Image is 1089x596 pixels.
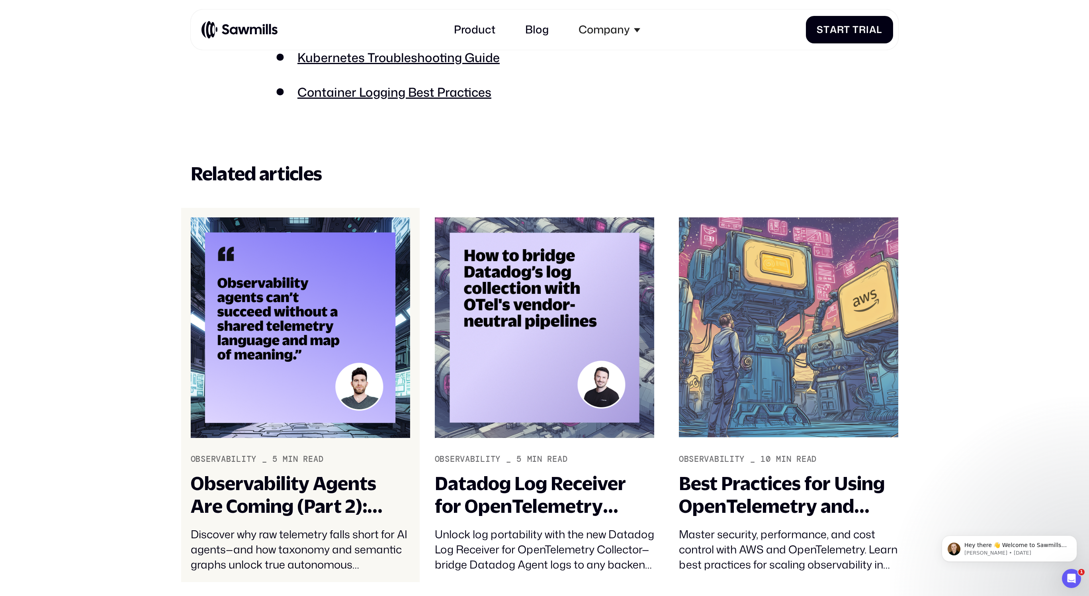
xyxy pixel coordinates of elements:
[679,454,745,464] div: Observability
[191,454,256,464] div: Observability
[571,15,649,45] div: Company
[837,24,844,35] span: r
[191,162,899,185] h2: Related articles
[191,472,411,517] div: Observability Agents Are Coming (Part 2): Telemetry Taxonomy and Semantics – The Missing Link
[823,24,830,35] span: t
[297,49,500,66] a: Kubernetes Troubleshooting Guide
[750,454,755,464] div: _
[1062,569,1081,588] iframe: Intercom live chat
[866,24,869,35] span: i
[1078,569,1085,575] span: 1
[283,454,323,464] div: min read
[859,24,866,35] span: r
[297,83,491,101] a: Container Logging Best Practices
[517,15,557,45] a: Blog
[817,24,823,35] span: S
[272,454,278,464] div: 5
[679,527,899,573] div: Master security, performance, and cost control with AWS and OpenTelemetry. Learn best practices f...
[761,454,770,464] div: 10
[830,24,837,35] span: a
[679,472,899,517] div: Best Practices for Using OpenTelemetry and AWS
[930,519,1089,575] iframe: Intercom notifications message
[435,454,501,464] div: Observability
[669,208,908,582] a: Observability_10min readBest Practices for Using OpenTelemetry and AWSMaster security, performanc...
[446,15,503,45] a: Product
[435,472,655,517] div: Datadog Log Receiver for OpenTelemetry Collector
[776,454,817,464] div: min read
[844,24,850,35] span: t
[876,24,882,35] span: l
[262,454,267,464] div: _
[527,454,568,464] div: min read
[506,454,511,464] div: _
[425,208,664,582] a: Observability_5min readDatadog Log Receiver for OpenTelemetry CollectorUnlock log portability wit...
[181,208,420,582] a: Observability_5min readObservability Agents Are Coming (Part 2): Telemetry Taxonomy and Semantics...
[516,454,522,464] div: 5
[806,16,893,44] a: StartTrial
[191,527,411,573] div: Discover why raw telemetry falls short for AI agents—and how taxonomy and semantic graphs unlock ...
[869,24,876,35] span: a
[852,24,859,35] span: T
[435,527,655,573] div: Unlock log portability with the new Datadog Log Receiver for OpenTelemetry Collector—bridge Datad...
[579,23,630,36] div: Company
